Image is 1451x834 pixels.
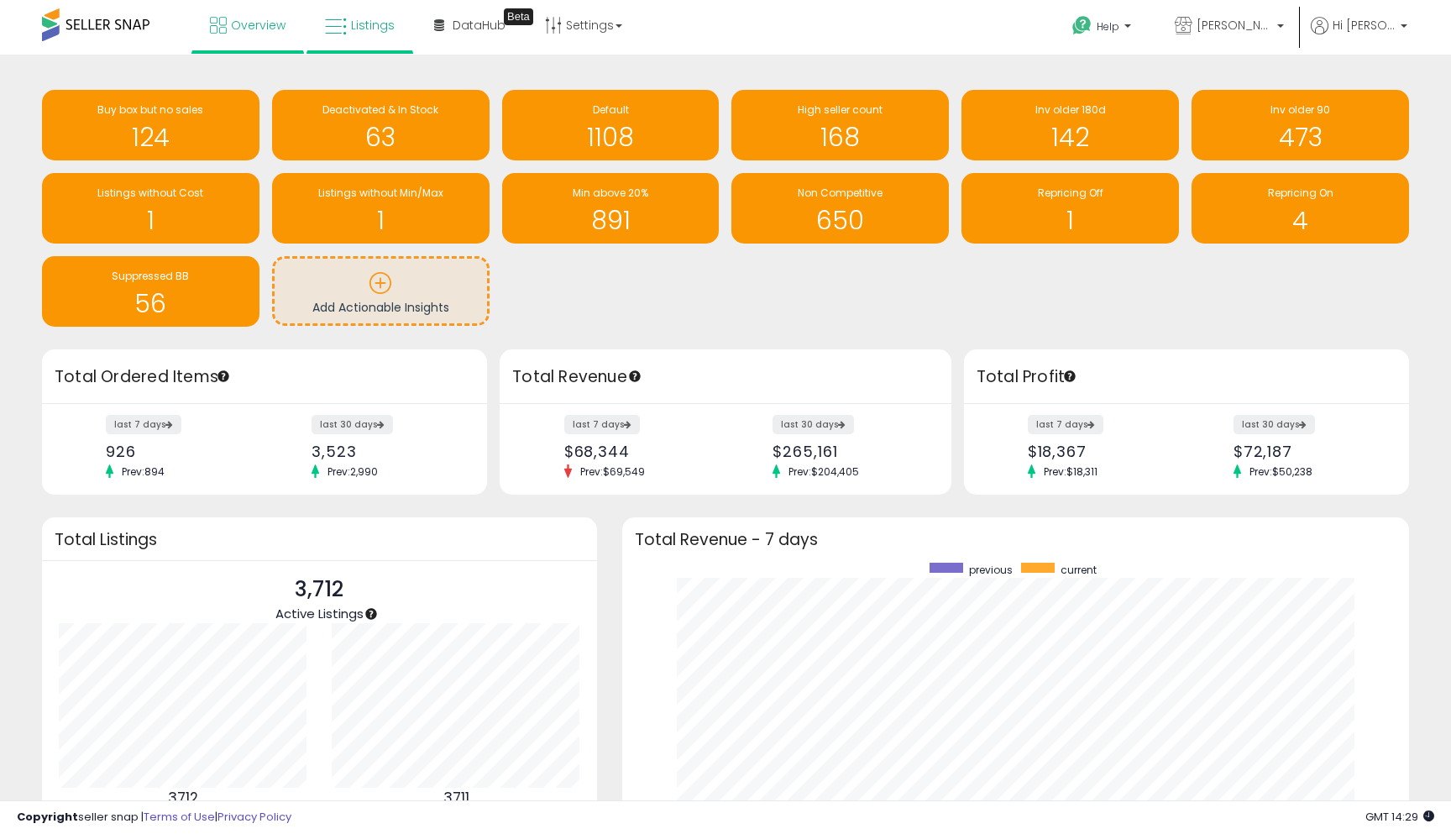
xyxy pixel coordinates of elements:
div: 926 [106,443,252,460]
span: Help [1097,19,1119,34]
h1: 56 [50,290,251,317]
label: last 7 days [1028,415,1103,434]
div: 3,523 [312,443,458,460]
div: $72,187 [1234,443,1380,460]
a: Min above 20% 891 [502,173,720,244]
a: Privacy Policy [217,809,291,825]
a: Listings without Min/Max 1 [272,173,490,244]
span: Prev: $204,405 [780,464,867,479]
strong: Copyright [17,809,78,825]
span: Prev: $50,238 [1241,464,1321,479]
div: Tooltip anchor [216,369,231,384]
a: Terms of Use [144,809,215,825]
span: Repricing On [1268,186,1333,200]
h3: Total Profit [977,365,1396,389]
span: Prev: 894 [113,464,173,479]
span: Listings without Min/Max [318,186,443,200]
span: Add Actionable Insights [312,299,449,316]
a: High seller count 168 [731,90,949,160]
span: Listings without Cost [97,186,203,200]
h3: Total Listings [55,533,584,546]
div: $68,344 [564,443,713,460]
span: Inv older 180d [1035,102,1106,117]
span: Min above 20% [573,186,648,200]
label: last 30 days [1234,415,1315,434]
span: Prev: $18,311 [1035,464,1106,479]
p: 3,712 [275,574,364,606]
a: Add Actionable Insights [275,259,487,323]
h1: 1 [970,207,1171,234]
h1: 1108 [511,123,711,151]
div: Tooltip anchor [364,606,379,622]
span: Listings [351,17,395,34]
span: High seller count [798,102,883,117]
span: 2025-10-6 14:29 GMT [1365,809,1434,825]
span: previous [969,563,1013,577]
b: 3712 [168,788,198,808]
a: Hi [PERSON_NAME] [1311,17,1407,55]
h1: 4 [1200,207,1401,234]
span: current [1061,563,1097,577]
span: [PERSON_NAME] & Co [1197,17,1272,34]
div: $18,367 [1028,443,1174,460]
div: Tooltip anchor [504,8,533,25]
h1: 124 [50,123,251,151]
span: Suppressed BB [112,269,189,283]
label: last 30 days [773,415,854,434]
a: Help [1059,3,1148,55]
h3: Total Revenue [512,365,939,389]
h1: 650 [740,207,940,234]
span: Non Competitive [798,186,883,200]
h1: 1 [280,207,481,234]
a: Listings without Cost 1 [42,173,259,244]
span: Buy box but no sales [97,102,203,117]
a: Non Competitive 650 [731,173,949,244]
div: $265,161 [773,443,921,460]
a: Inv older 90 473 [1192,90,1409,160]
h3: Total Ordered Items [55,365,474,389]
b: 3711 [443,788,469,808]
span: Prev: 2,990 [319,464,386,479]
a: Deactivated & In Stock 63 [272,90,490,160]
a: Default 1108 [502,90,720,160]
span: Default [593,102,629,117]
span: Repricing Off [1038,186,1103,200]
a: Buy box but no sales 124 [42,90,259,160]
h1: 168 [740,123,940,151]
span: Hi [PERSON_NAME] [1333,17,1396,34]
div: seller snap | | [17,810,291,826]
a: Repricing On 4 [1192,173,1409,244]
a: Inv older 180d 142 [961,90,1179,160]
span: DataHub [453,17,505,34]
label: last 7 days [106,415,181,434]
h1: 63 [280,123,481,151]
div: Tooltip anchor [627,369,642,384]
label: last 30 days [312,415,393,434]
span: Active Listings [275,605,364,622]
i: Get Help [1071,15,1092,36]
span: Overview [231,17,285,34]
span: Prev: $69,549 [572,464,653,479]
a: Repricing Off 1 [961,173,1179,244]
h1: 1 [50,207,251,234]
a: Suppressed BB 56 [42,256,259,327]
span: Inv older 90 [1270,102,1330,117]
h1: 142 [970,123,1171,151]
div: Tooltip anchor [1062,369,1077,384]
h1: 473 [1200,123,1401,151]
label: last 7 days [564,415,640,434]
h1: 891 [511,207,711,234]
span: Deactivated & In Stock [322,102,438,117]
h3: Total Revenue - 7 days [635,533,1396,546]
